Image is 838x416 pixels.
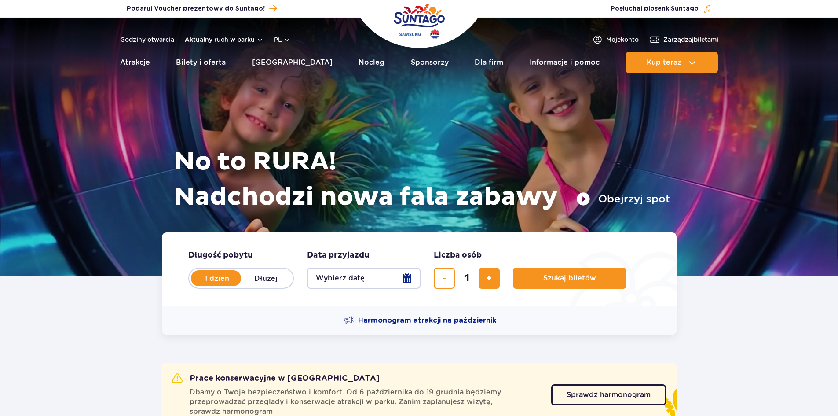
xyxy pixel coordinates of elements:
button: pl [274,35,291,44]
input: liczba biletów [456,268,477,289]
a: Podaruj Voucher prezentowy do Suntago! [127,3,277,15]
button: Wybierz datę [307,268,421,289]
button: dodaj bilet [479,268,500,289]
button: Obejrzyj spot [576,192,670,206]
a: Dla firm [475,52,503,73]
h2: Prace konserwacyjne w [GEOGRAPHIC_DATA] [172,373,380,384]
label: 1 dzień [192,269,242,287]
label: Dłużej [241,269,291,287]
span: Suntago [671,6,699,12]
span: Podaruj Voucher prezentowy do Suntago! [127,4,265,13]
span: Zarządzaj biletami [663,35,718,44]
a: Sponsorzy [411,52,449,73]
h1: No to RURA! Nadchodzi nowa fala zabawy [174,144,670,215]
button: Kup teraz [626,52,718,73]
button: Posłuchaj piosenkiSuntago [611,4,712,13]
a: Godziny otwarcia [120,35,174,44]
span: Posłuchaj piosenki [611,4,699,13]
a: Harmonogram atrakcji na październik [344,315,496,326]
button: usuń bilet [434,268,455,289]
a: Sprawdź harmonogram [551,384,666,405]
a: Zarządzajbiletami [649,34,718,45]
span: Długość pobytu [188,250,253,261]
span: Moje konto [606,35,639,44]
a: Informacje i pomoc [530,52,600,73]
form: Planowanie wizyty w Park of Poland [162,232,677,306]
a: Nocleg [359,52,384,73]
a: Atrakcje [120,52,150,73]
span: Data przyjazdu [307,250,370,261]
a: Mojekonto [592,34,639,45]
span: Harmonogram atrakcji na październik [358,316,496,325]
button: Aktualny ruch w parku [185,36,263,43]
span: Szukaj biletów [543,274,596,282]
button: Szukaj biletów [513,268,626,289]
span: Kup teraz [647,59,681,66]
span: Liczba osób [434,250,482,261]
span: Sprawdź harmonogram [567,391,651,398]
a: Bilety i oferta [176,52,226,73]
a: [GEOGRAPHIC_DATA] [252,52,333,73]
